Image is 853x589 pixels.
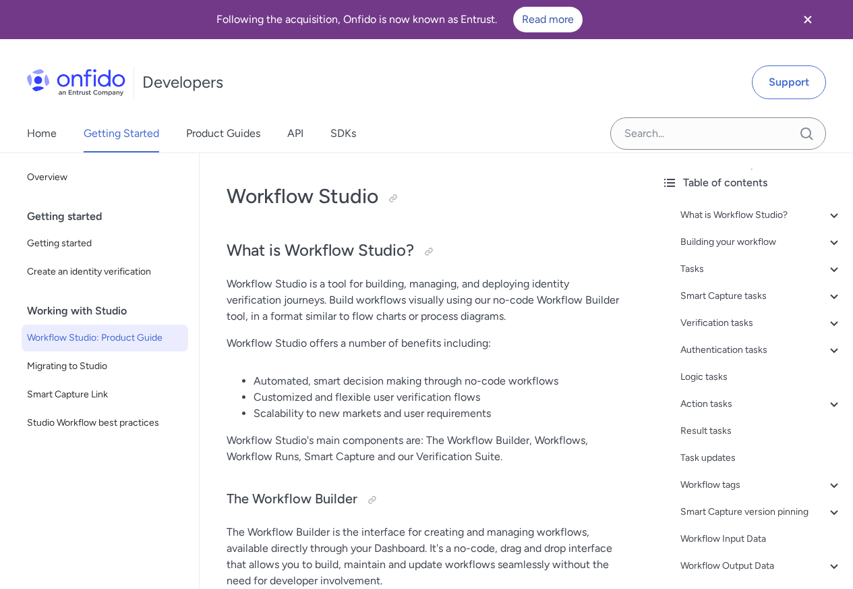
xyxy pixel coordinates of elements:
[254,373,624,389] li: Automated, smart decision making through no-code workflows
[27,298,194,325] div: Working with Studio
[22,258,188,285] a: Create an identity verification
[227,524,624,589] p: The Workflow Builder is the interface for creating and managing workflows, available directly thr...
[227,432,624,465] p: Workflow Studio's main components are: The Workflow Builder, Workflows, Workflow Runs, Smart Capt...
[27,387,183,403] span: Smart Capture Link
[680,558,842,574] a: Workflow Output Data
[227,335,624,352] p: Workflow Studio offers a number of benefits including:
[513,7,583,32] a: Read more
[254,405,624,422] li: Scalability to new markets and user requirements
[22,353,188,380] a: Migrating to Studio
[27,358,183,374] span: Migrating to Studio
[800,11,816,28] svg: Close banner
[22,325,188,352] a: Workflow Studio: Product Guide
[680,450,842,466] a: Task updates
[27,115,57,152] a: Home
[680,504,842,520] a: Smart Capture version pinning
[27,235,183,252] span: Getting started
[27,264,183,280] span: Create an identity verification
[783,3,833,36] button: Close banner
[680,234,842,250] a: Building your workflow
[680,342,842,358] a: Authentication tasks
[27,415,183,431] span: Studio Workflow best practices
[680,315,842,331] a: Verification tasks
[27,169,183,186] span: Overview
[227,489,624,511] h3: The Workflow Builder
[227,276,624,325] p: Workflow Studio is a tool for building, managing, and deploying identity verification journeys. B...
[16,7,783,32] div: Following the acquisition, Onfido is now known as Entrust.
[84,115,159,152] a: Getting Started
[142,72,223,93] h1: Developers
[22,230,188,257] a: Getting started
[680,396,842,412] a: Action tasks
[680,531,842,547] a: Workflow Input Data
[254,389,624,405] li: Customized and flexible user verification flows
[287,115,303,152] a: API
[227,240,624,262] h2: What is Workflow Studio?
[680,261,842,277] a: Tasks
[680,369,842,385] a: Logic tasks
[680,477,842,493] a: Workflow tags
[680,288,842,304] a: Smart Capture tasks
[610,117,826,150] input: Onfido search input field
[27,330,183,346] span: Workflow Studio: Product Guide
[27,203,194,230] div: Getting started
[22,381,188,408] a: Smart Capture Link
[22,164,188,191] a: Overview
[27,69,125,96] img: Onfido Logo
[752,65,826,99] a: Support
[680,423,842,439] a: Result tasks
[330,115,356,152] a: SDKs
[680,207,842,223] a: What is Workflow Studio?
[22,410,188,437] a: Studio Workflow best practices
[227,183,624,210] h1: Workflow Studio
[186,115,260,152] a: Product Guides
[661,175,842,191] div: Table of contents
